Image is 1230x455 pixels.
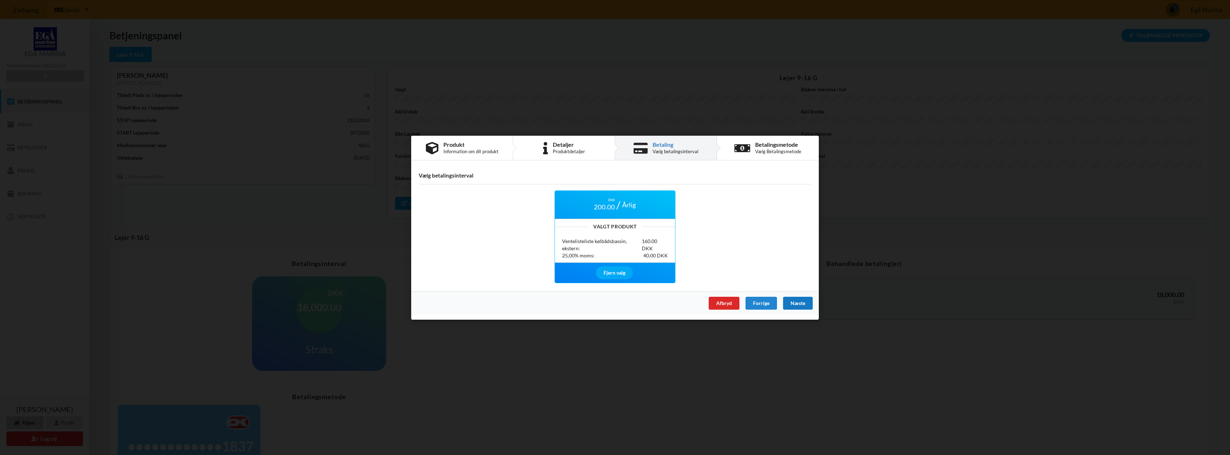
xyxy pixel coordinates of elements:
[783,296,813,309] div: Næste
[443,149,498,154] div: Information om dit produkt
[619,198,639,212] div: Årlig
[443,142,498,147] div: Produkt
[709,296,739,309] div: Afbryd
[643,252,668,259] div: 40.00 DKK
[608,198,615,203] span: DKK
[755,149,801,154] div: Vælg Betalingsmetode
[746,296,777,309] div: Forrige
[562,252,595,259] div: 25,00% moms:
[642,238,668,252] div: 160.00 DKK
[553,149,585,154] div: Produktdetaljer
[419,172,811,179] h4: Vælg betalingsinterval
[755,142,801,147] div: Betalingsmetode
[596,266,633,279] div: Fjern valg
[653,142,698,147] div: Betaling
[553,142,585,147] div: Detaljer
[555,224,675,229] div: Valgt Produkt
[562,238,642,252] div: Ventelisteliste kølbådsbassin, ekstern:
[653,149,698,154] div: Vælg betalingsinterval
[594,202,615,211] span: 200.00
